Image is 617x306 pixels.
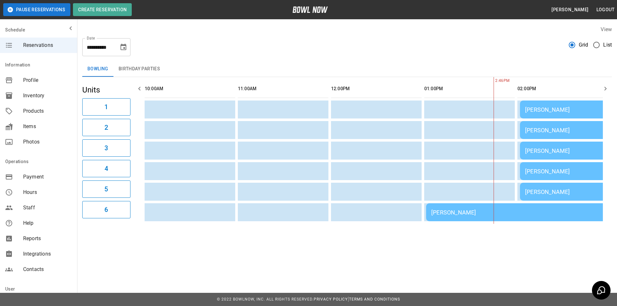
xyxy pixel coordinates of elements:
[579,41,588,49] span: Grid
[82,139,130,157] button: 3
[23,219,72,227] span: Help
[82,61,113,77] button: Bowling
[82,98,130,116] button: 1
[23,107,72,115] span: Products
[23,204,72,212] span: Staff
[82,160,130,177] button: 4
[494,78,495,84] span: 2:46PM
[23,235,72,242] span: Reports
[104,184,108,194] h6: 5
[431,209,606,216] div: [PERSON_NAME]
[594,4,617,16] button: Logout
[104,143,108,153] h6: 3
[23,138,72,146] span: Photos
[23,250,72,258] span: Integrations
[82,201,130,218] button: 6
[217,297,314,302] span: © 2022 BowlNow, Inc. All Rights Reserved.
[82,180,130,198] button: 5
[349,297,400,302] a: Terms and Conditions
[23,41,72,49] span: Reservations
[104,205,108,215] h6: 6
[292,6,328,13] img: logo
[73,3,132,16] button: Create Reservation
[601,26,612,32] label: View
[145,80,235,98] th: 10:00AM
[23,173,72,181] span: Payment
[23,76,72,84] span: Profile
[104,163,108,174] h6: 4
[603,41,612,49] span: List
[82,119,130,136] button: 2
[23,92,72,100] span: Inventory
[104,102,108,112] h6: 1
[23,266,72,273] span: Contacts
[424,80,515,98] th: 01:00PM
[117,41,130,54] button: Choose date, selected date is Aug 30, 2025
[113,61,165,77] button: Birthday Parties
[549,4,591,16] button: [PERSON_NAME]
[82,61,612,77] div: inventory tabs
[238,80,328,98] th: 11:00AM
[104,122,108,133] h6: 2
[3,3,70,16] button: Pause Reservations
[23,123,72,130] span: Items
[82,85,130,95] h5: Units
[331,80,422,98] th: 12:00PM
[314,297,348,302] a: Privacy Policy
[23,188,72,196] span: Hours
